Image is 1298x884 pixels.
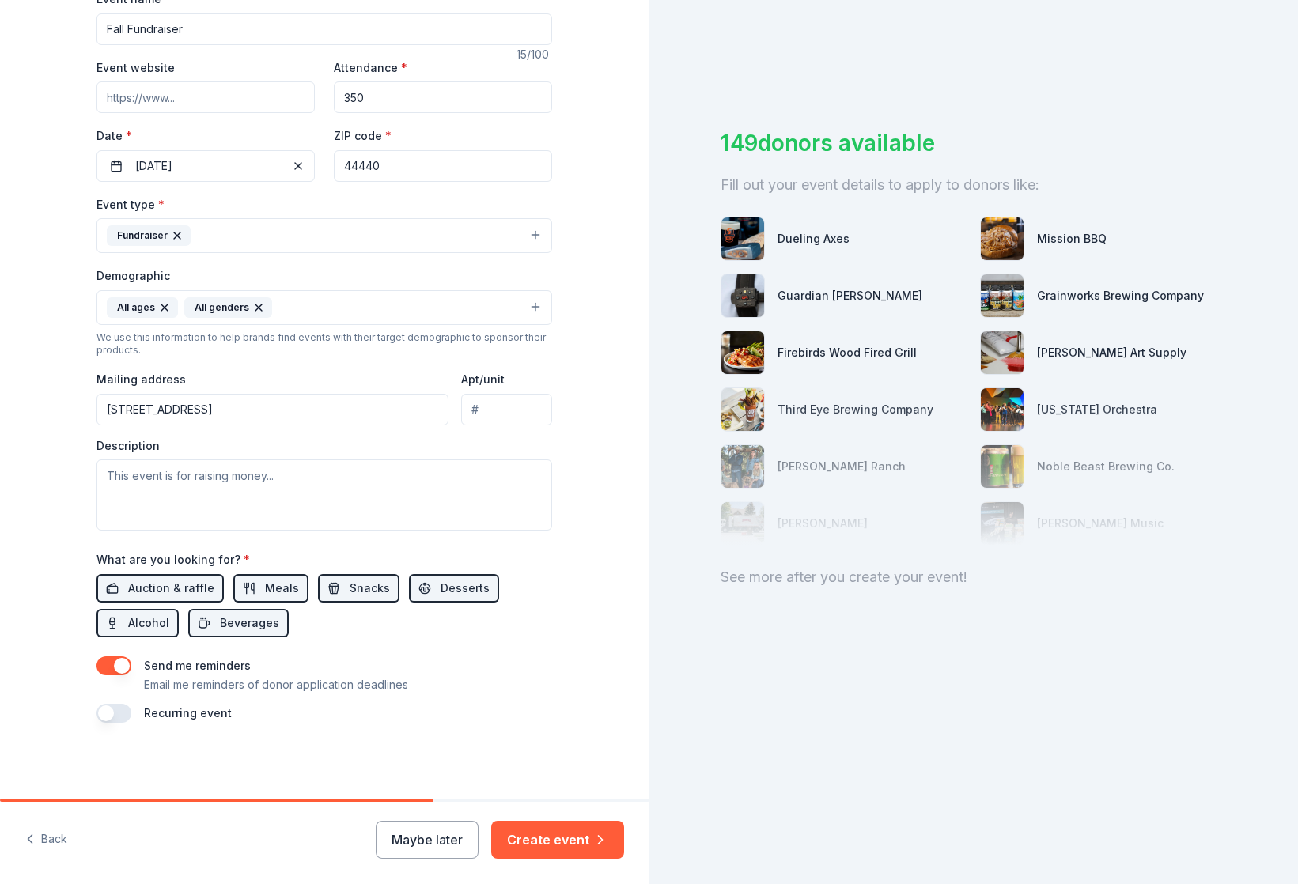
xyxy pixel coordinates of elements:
label: Send me reminders [144,659,251,672]
button: Meals [233,574,308,603]
input: # [461,394,552,425]
span: Snacks [350,579,390,598]
span: Beverages [220,614,279,633]
button: Desserts [409,574,499,603]
label: Description [96,438,160,454]
label: Recurring event [144,706,232,720]
label: Attendance [334,60,407,76]
input: Spring Fundraiser [96,13,552,45]
label: Apt/unit [461,372,505,387]
button: Snacks [318,574,399,603]
button: [DATE] [96,150,315,182]
label: Event website [96,60,175,76]
div: Fill out your event details to apply to donors like: [721,172,1227,198]
div: Grainworks Brewing Company [1037,286,1204,305]
span: Alcohol [128,614,169,633]
label: Demographic [96,268,170,284]
span: Meals [265,579,299,598]
label: Mailing address [96,372,186,387]
div: Dueling Axes [778,229,850,248]
img: photo for Trekell Art Supply [981,331,1024,374]
div: All ages [107,297,178,318]
img: photo for Dueling Axes [721,217,764,260]
div: 149 donors available [721,127,1227,160]
img: photo for Firebirds Wood Fired Grill [721,331,764,374]
p: Email me reminders of donor application deadlines [144,675,408,694]
button: Maybe later [376,821,479,859]
label: Date [96,128,315,144]
button: Beverages [188,609,289,637]
div: Mission BBQ [1037,229,1107,248]
img: photo for Grainworks Brewing Company [981,274,1024,317]
button: Fundraiser [96,218,552,253]
div: We use this information to help brands find events with their target demographic to sponsor their... [96,331,552,357]
button: All agesAll genders [96,290,552,325]
button: Back [25,823,67,856]
input: Enter a US address [96,394,448,425]
span: Desserts [441,579,490,598]
div: All genders [184,297,272,318]
div: 15 /100 [517,45,552,64]
button: Create event [491,821,624,859]
input: 20 [334,81,552,113]
span: Auction & raffle [128,579,214,598]
button: Alcohol [96,609,179,637]
input: https://www... [96,81,315,113]
label: ZIP code [334,128,392,144]
div: Fundraiser [107,225,191,246]
div: See more after you create your event! [721,565,1227,590]
div: [PERSON_NAME] Art Supply [1037,343,1186,362]
div: Firebirds Wood Fired Grill [778,343,917,362]
img: photo for Guardian Angel Device [721,274,764,317]
img: photo for Mission BBQ [981,217,1024,260]
label: What are you looking for? [96,552,250,568]
label: Event type [96,197,165,213]
input: 12345 (U.S. only) [334,150,552,182]
div: Guardian [PERSON_NAME] [778,286,922,305]
button: Auction & raffle [96,574,224,603]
